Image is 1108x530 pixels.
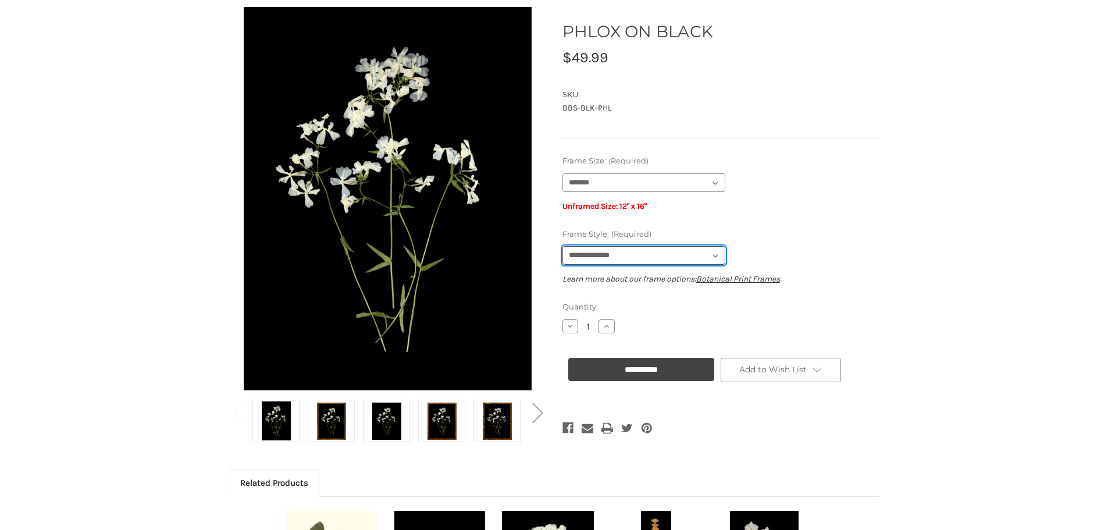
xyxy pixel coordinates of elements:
a: Add to Wish List [721,358,842,382]
span: Go to slide 2 of 2 [532,431,543,431]
small: (Required) [611,229,651,239]
p: Learn more about our frame options: [562,273,879,285]
label: Frame Size: [562,155,879,167]
span: Go to slide 2 of 2 [233,431,244,431]
a: Botanical Print Frames [696,274,780,284]
dt: SKU: [562,89,876,101]
label: Quantity: [562,301,879,313]
img: Gold Bamboo Frame [483,401,512,440]
label: Frame Style: [562,229,879,240]
span: Add to Wish List [739,364,807,375]
button: Go to slide 2 of 2 [526,394,549,430]
img: Unframed [243,7,533,390]
p: Unframed Size: 12" x 16" [562,200,879,212]
small: (Required) [608,156,649,165]
a: Related Products [230,470,319,496]
button: Go to slide 2 of 2 [227,394,250,430]
img: Antique Gold Frame [317,401,346,440]
img: Unframed [262,401,291,440]
img: Burlewood Frame [427,401,457,440]
h1: PHLOX ON BLACK [562,19,879,44]
span: $49.99 [562,49,608,66]
a: Print [601,420,613,436]
dd: BBS-BLK-PHL [562,102,879,114]
img: Black Frame [372,401,401,440]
